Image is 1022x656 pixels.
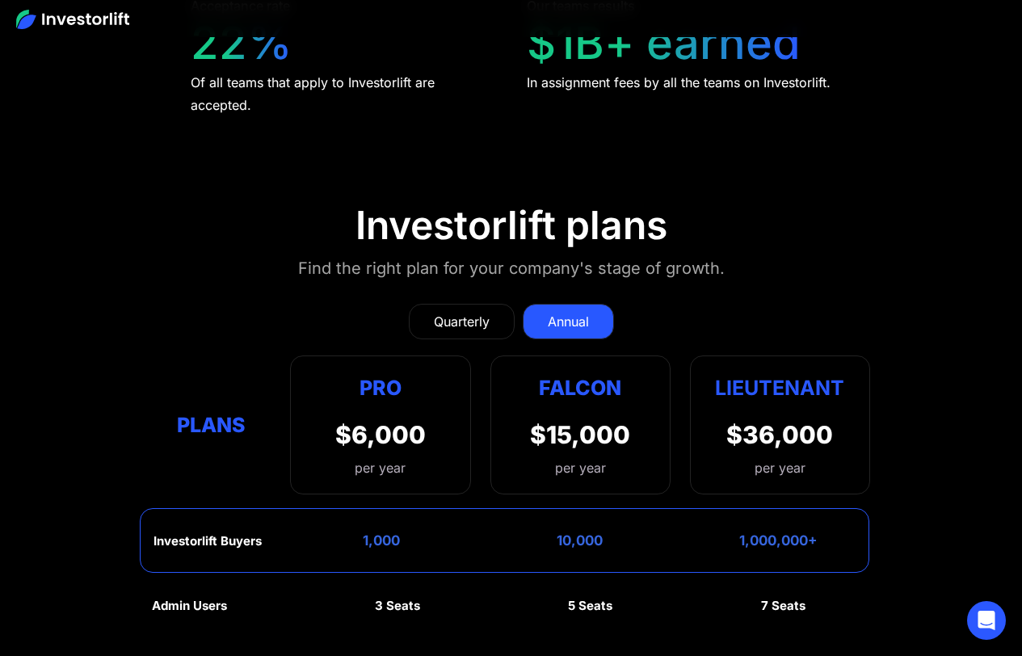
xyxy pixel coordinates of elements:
[761,599,805,613] div: 7 Seats
[335,420,426,449] div: $6,000
[530,420,630,449] div: $15,000
[152,599,227,613] div: Admin Users
[335,458,426,477] div: per year
[726,420,833,449] div: $36,000
[568,599,612,613] div: 5 Seats
[154,534,262,549] div: Investorlift Buyers
[527,71,831,94] div: In assignment fees by all the teams on Investorlift.
[375,599,420,613] div: 3 Seats
[527,16,801,70] div: $1B+ earned
[715,376,844,400] strong: Lieutenant
[548,312,589,331] div: Annual
[152,409,271,440] div: Plans
[967,601,1006,640] div: Open Intercom Messenger
[755,458,805,477] div: per year
[739,532,818,549] div: 1,000,000+
[335,372,426,404] div: Pro
[298,255,725,281] div: Find the right plan for your company's stage of growth.
[434,312,490,331] div: Quarterly
[539,372,621,404] div: Falcon
[363,532,400,549] div: 1,000
[557,532,603,549] div: 10,000
[191,71,497,116] div: Of all teams that apply to Investorlift are accepted.
[555,458,606,477] div: per year
[191,16,292,70] div: 22%
[355,202,667,249] div: Investorlift plans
